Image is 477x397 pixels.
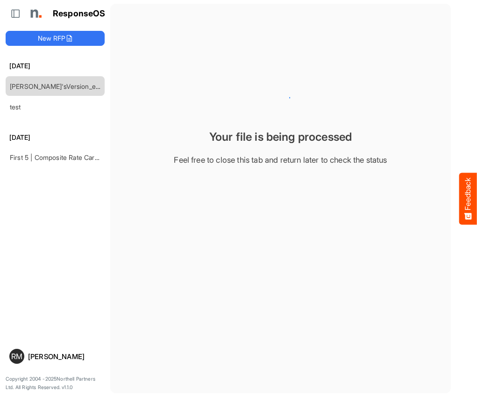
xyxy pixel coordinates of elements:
h1: ResponseOS [53,9,106,19]
a: [PERSON_NAME]'sVersion_e2e-test-file_20250604_111803 [10,82,185,90]
a: test [10,103,21,111]
img: Northell [26,4,44,23]
a: First 5 | Composite Rate Card [DATE] [10,153,121,161]
h6: [DATE] [6,132,105,143]
span: RM [11,353,22,360]
button: New RFP [6,31,105,46]
div: Feel free to close this tab and return later to check the status [118,153,443,166]
div: [PERSON_NAME] [28,353,101,360]
h6: [DATE] [6,61,105,71]
p: Copyright 2004 - 2025 Northell Partners Ltd. All Rights Reserved. v 1.1.0 [6,375,105,391]
button: Feedback [459,173,477,224]
div: Your file is being processed [118,128,443,146]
